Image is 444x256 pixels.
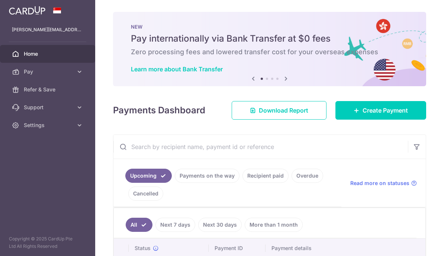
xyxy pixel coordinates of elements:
[175,169,239,183] a: Payments on the way
[24,50,73,58] span: Home
[24,121,73,129] span: Settings
[24,104,73,111] span: Support
[9,6,45,15] img: CardUp
[131,65,223,73] a: Learn more about Bank Transfer
[335,101,426,120] a: Create Payment
[113,104,205,117] h4: Payments Dashboard
[245,218,303,232] a: More than 1 month
[242,169,289,183] a: Recipient paid
[24,86,73,93] span: Refer & Save
[131,33,408,45] h5: Pay internationally via Bank Transfer at $0 fees
[198,218,242,232] a: Next 30 days
[232,101,326,120] a: Download Report
[131,24,408,30] p: NEW
[135,244,151,252] span: Status
[350,179,409,187] span: Read more on statuses
[363,106,408,115] span: Create Payment
[131,48,408,56] h6: Zero processing fees and lowered transfer cost for your overseas expenses
[113,12,426,86] img: Bank transfer banner
[350,179,417,187] a: Read more on statuses
[24,68,73,75] span: Pay
[292,169,323,183] a: Overdue
[155,218,195,232] a: Next 7 days
[259,106,308,115] span: Download Report
[12,26,83,33] p: [PERSON_NAME][EMAIL_ADDRESS][DOMAIN_NAME]
[125,169,172,183] a: Upcoming
[113,135,408,159] input: Search by recipient name, payment id or reference
[128,187,163,201] a: Cancelled
[126,218,152,232] a: All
